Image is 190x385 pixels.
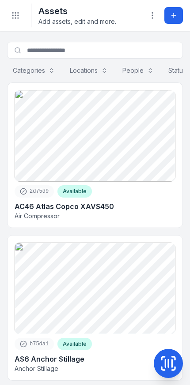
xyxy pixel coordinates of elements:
[7,62,61,79] button: Categories
[7,7,24,24] button: Toggle navigation
[38,5,116,17] h2: Assets
[64,62,113,79] button: Locations
[117,62,159,79] button: People
[38,17,116,26] span: Add assets, edit and more.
